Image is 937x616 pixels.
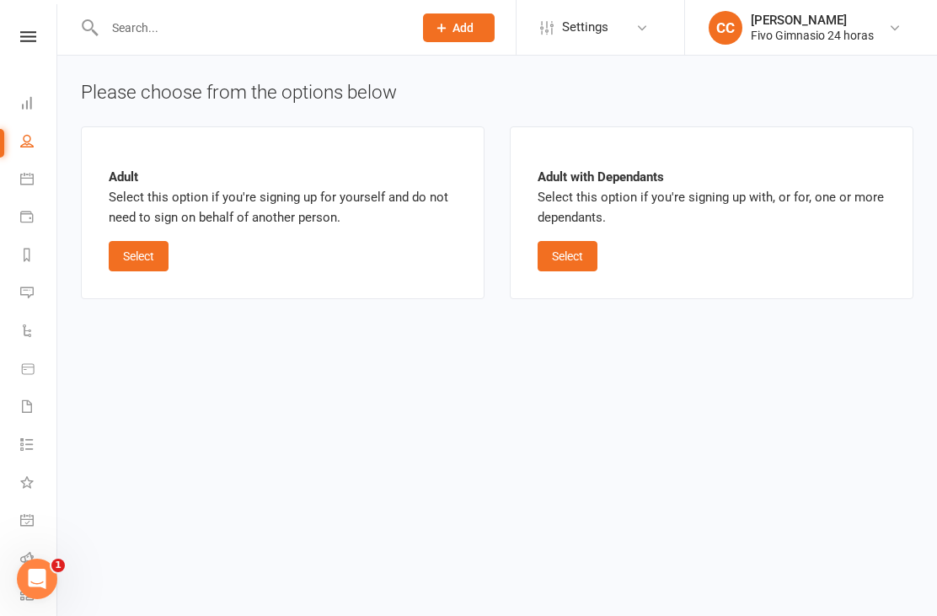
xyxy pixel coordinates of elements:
[20,541,58,579] a: Roll call kiosk mode
[109,241,169,271] button: Select
[452,21,474,35] span: Add
[20,351,58,389] a: Product Sales
[20,465,58,503] a: What's New
[20,124,58,162] a: People
[423,13,495,42] button: Add
[538,169,664,185] strong: Adult with Dependants
[751,28,874,43] div: Fivo Gimnasio 24 horas
[538,241,597,271] button: Select
[109,167,457,228] p: Select this option if you're signing up for yourself and do not need to sign on behalf of another...
[20,200,58,238] a: Payments
[538,167,886,228] p: Select this option if you're signing up with, or for, one or more dependants.
[20,503,58,541] a: General attendance kiosk mode
[709,11,742,45] div: CC
[17,559,57,599] iframe: Intercom live chat
[99,16,401,40] input: Search...
[751,13,874,28] div: [PERSON_NAME]
[51,559,65,572] span: 1
[109,169,138,185] strong: Adult
[81,79,913,106] div: Please choose from the options below
[20,162,58,200] a: Calendar
[20,238,58,276] a: Reports
[20,86,58,124] a: Dashboard
[562,8,608,46] span: Settings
